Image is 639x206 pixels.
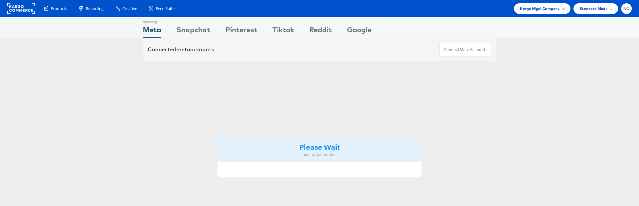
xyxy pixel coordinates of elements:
button: ConnectmetaAccounts [439,43,491,56]
div: Showing [143,17,161,24]
span: Feed Suite [156,6,175,11]
div: Meta [143,24,161,38]
span: meta [176,46,190,53]
span: Products [51,6,67,11]
span: Standard Mode [580,5,608,12]
strong: Please Wait [299,142,340,152]
span: Kargo Nigel Company [520,5,560,12]
div: Reddit [309,24,332,38]
span: Reporting [86,6,104,11]
span: NO [623,7,630,11]
div: Loading Accounts .... [222,152,417,158]
div: Connected accounts [148,46,214,53]
span: Creative [122,6,137,11]
div: Tiktok [272,24,294,38]
div: Snapchat [176,24,210,38]
div: Google [347,24,371,38]
div: Pinterest [225,24,257,38]
span: meta [460,47,470,53]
